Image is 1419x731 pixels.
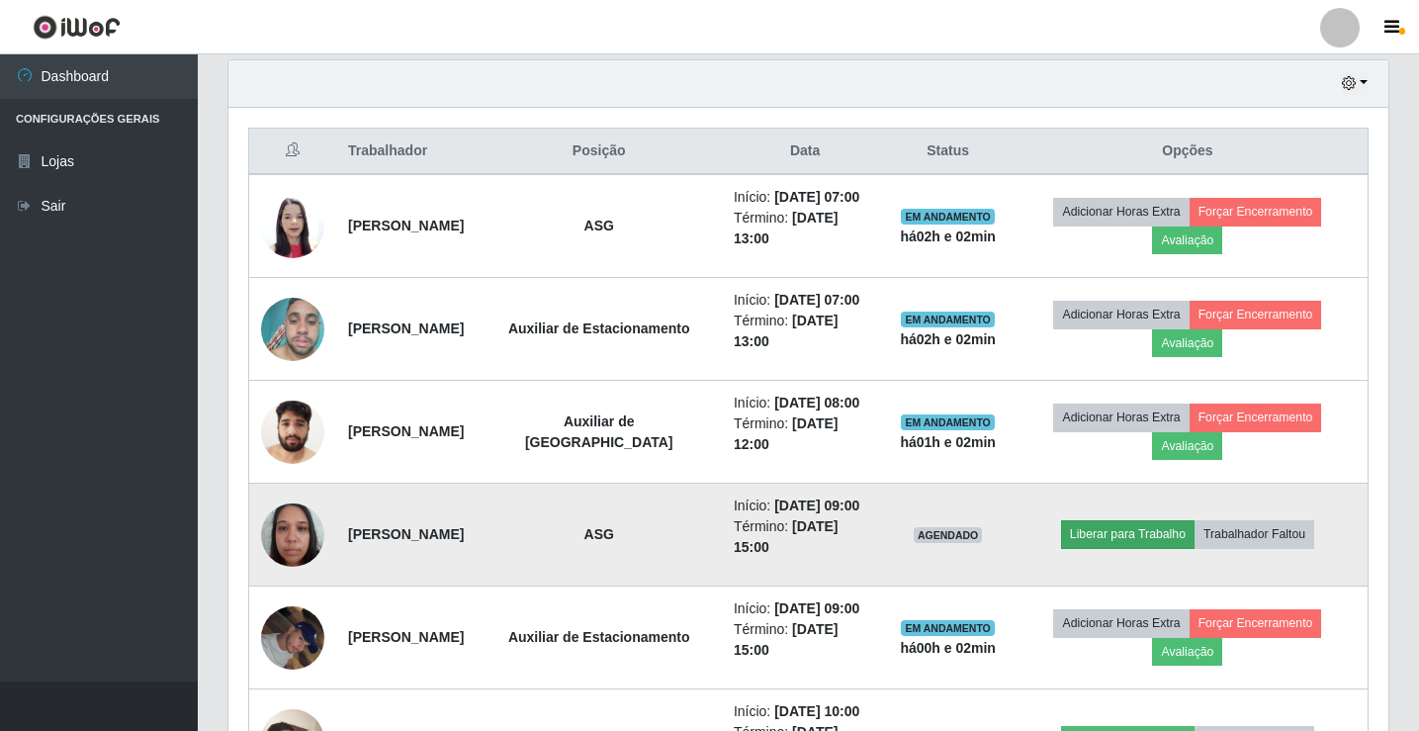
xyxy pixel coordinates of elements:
[888,129,1008,175] th: Status
[476,129,721,175] th: Posição
[1195,520,1314,548] button: Trabalhador Faltou
[900,640,996,656] strong: há 00 h e 02 min
[774,600,859,616] time: [DATE] 09:00
[734,208,876,249] li: Término:
[1061,520,1195,548] button: Liberar para Trabalho
[734,701,876,722] li: Início:
[584,526,614,542] strong: ASG
[734,413,876,455] li: Término:
[1152,329,1222,357] button: Avaliação
[774,498,859,513] time: [DATE] 09:00
[1190,609,1322,637] button: Forçar Encerramento
[508,320,690,336] strong: Auxiliar de Estacionamento
[348,423,464,439] strong: [PERSON_NAME]
[914,527,983,543] span: AGENDADO
[734,598,876,619] li: Início:
[734,187,876,208] li: Início:
[900,228,996,244] strong: há 02 h e 02 min
[734,393,876,413] li: Início:
[1008,129,1369,175] th: Opções
[901,209,995,225] span: EM ANDAMENTO
[33,15,121,40] img: CoreUI Logo
[900,434,996,450] strong: há 01 h e 02 min
[348,629,464,645] strong: [PERSON_NAME]
[900,331,996,347] strong: há 02 h e 02 min
[261,287,324,371] img: 1748551724527.jpeg
[584,218,614,233] strong: ASG
[1152,432,1222,460] button: Avaliação
[734,311,876,352] li: Término:
[722,129,888,175] th: Data
[348,218,464,233] strong: [PERSON_NAME]
[1152,227,1222,254] button: Avaliação
[734,496,876,516] li: Início:
[1190,301,1322,328] button: Forçar Encerramento
[261,595,324,680] img: 1754491826586.jpeg
[1053,609,1189,637] button: Adicionar Horas Extra
[1152,638,1222,666] button: Avaliação
[348,320,464,336] strong: [PERSON_NAME]
[348,526,464,542] strong: [PERSON_NAME]
[1053,404,1189,431] button: Adicionar Horas Extra
[1190,198,1322,226] button: Forçar Encerramento
[261,184,324,268] img: 1732967695446.jpeg
[261,493,324,577] img: 1740415667017.jpeg
[336,129,476,175] th: Trabalhador
[734,516,876,558] li: Término:
[901,312,995,327] span: EM ANDAMENTO
[774,292,859,308] time: [DATE] 07:00
[774,395,859,411] time: [DATE] 08:00
[774,189,859,205] time: [DATE] 07:00
[261,390,324,474] img: 1753109015697.jpeg
[525,413,673,450] strong: Auxiliar de [GEOGRAPHIC_DATA]
[901,620,995,636] span: EM ANDAMENTO
[901,414,995,430] span: EM ANDAMENTO
[1190,404,1322,431] button: Forçar Encerramento
[734,619,876,661] li: Término:
[508,629,690,645] strong: Auxiliar de Estacionamento
[1053,198,1189,226] button: Adicionar Horas Extra
[1053,301,1189,328] button: Adicionar Horas Extra
[774,703,859,719] time: [DATE] 10:00
[734,290,876,311] li: Início:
